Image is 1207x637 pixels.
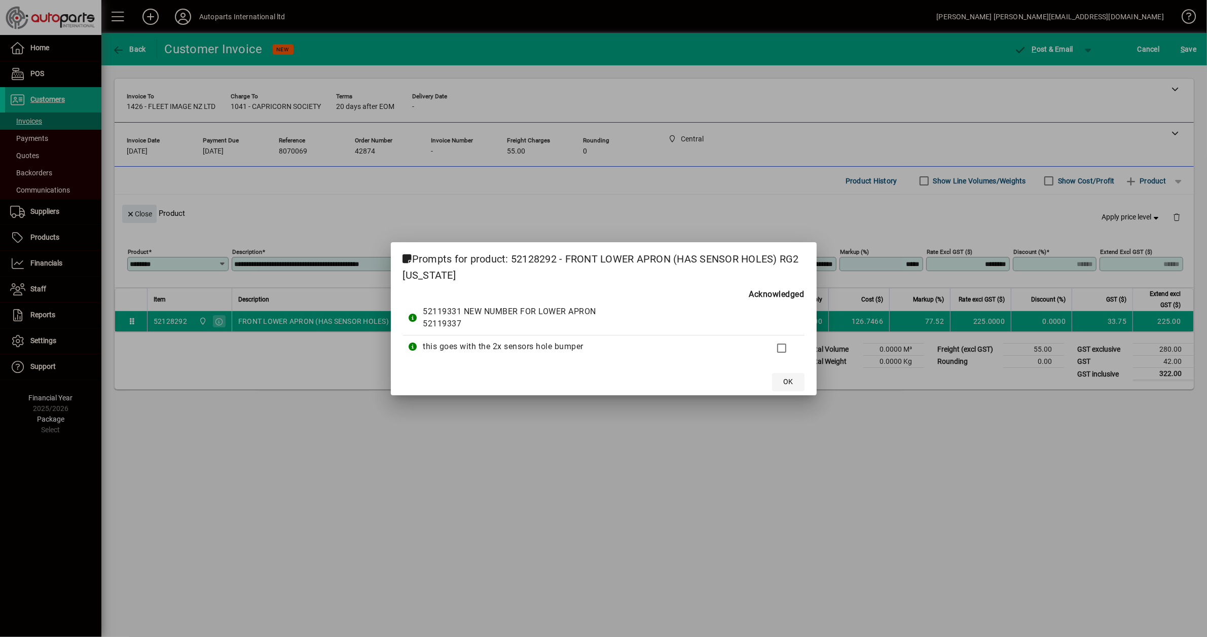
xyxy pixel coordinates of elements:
[423,306,758,330] div: 52119331 NEW NUMBER FOR LOWER APRON 52119337
[423,341,758,353] div: this goes with the 2x sensors hole bumper
[783,377,793,387] span: OK
[749,288,804,301] b: Acknowledged
[772,373,804,391] button: OK
[391,242,817,288] h2: Prompts for product: 52128292 - FRONT LOWER APRON (HAS SENSOR HOLES) RG2 [US_STATE]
